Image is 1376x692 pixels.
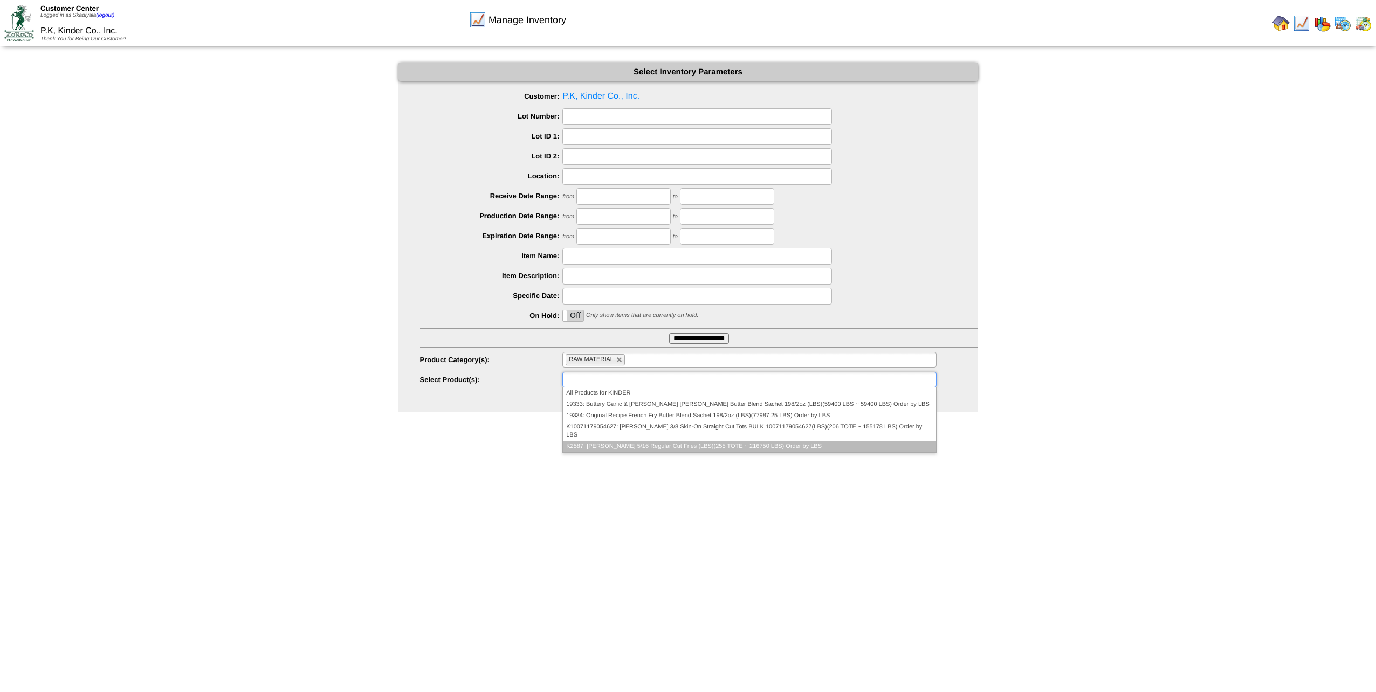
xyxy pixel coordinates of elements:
label: Item Description: [420,272,563,280]
label: Item Name: [420,252,563,260]
li: K10071179054627: [PERSON_NAME] 3/8 Skin-On Straight Cut Tots BULK 10071179054627(LBS)(206 TOTE ~ ... [563,421,935,441]
span: to [673,233,678,240]
label: Production Date Range: [420,212,563,220]
img: calendarprod.gif [1334,15,1351,32]
li: K2587: [PERSON_NAME] 5/16 Regular Cut Fries (LBS)(255 TOTE ~ 216750 LBS) Order by LBS [563,441,935,452]
span: to [673,193,678,200]
label: Select Product(s): [420,376,563,384]
img: line_graph.gif [1293,15,1310,32]
a: (logout) [96,12,114,18]
li: All Products for KINDER [563,387,935,399]
span: to [673,213,678,220]
label: Product Category(s): [420,356,563,364]
span: Customer Center [40,4,99,12]
img: graph.gif [1313,15,1331,32]
label: Lot ID 1: [420,132,563,140]
span: P.K, Kinder Co., Inc. [420,88,978,105]
li: 19334: Original Recipe French Fry Butter Blend Sachet 198/2oz (LBS)(77987.25 LBS) Order by LBS [563,410,935,421]
li: 19333: Buttery Garlic & [PERSON_NAME] [PERSON_NAME] Butter Blend Sachet 198/2oz (LBS)(59400 LBS ~... [563,399,935,410]
span: RAW MATERIAL [569,356,614,363]
img: home.gif [1272,15,1290,32]
img: calendarinout.gif [1354,15,1372,32]
label: Lot Number: [420,112,563,120]
label: Location: [420,172,563,180]
span: from [562,213,574,220]
label: On Hold: [420,312,563,320]
span: Logged in as Skadiyala [40,12,114,18]
label: Receive Date Range: [420,192,563,200]
span: P.K, Kinder Co., Inc. [40,26,118,36]
label: Off [563,310,583,321]
span: from [562,233,574,240]
div: Select Inventory Parameters [398,63,978,81]
img: ZoRoCo_Logo(Green%26Foil)%20jpg.webp [4,5,34,41]
label: Specific Date: [420,292,563,300]
img: line_graph.gif [469,11,486,29]
label: Expiration Date Range: [420,232,563,240]
label: Lot ID 2: [420,152,563,160]
span: Only show items that are currently on hold. [586,312,698,319]
div: OnOff [562,310,584,322]
span: from [562,193,574,200]
span: Manage Inventory [489,15,566,26]
span: Thank You for Being Our Customer! [40,36,126,42]
label: Customer: [420,92,563,100]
